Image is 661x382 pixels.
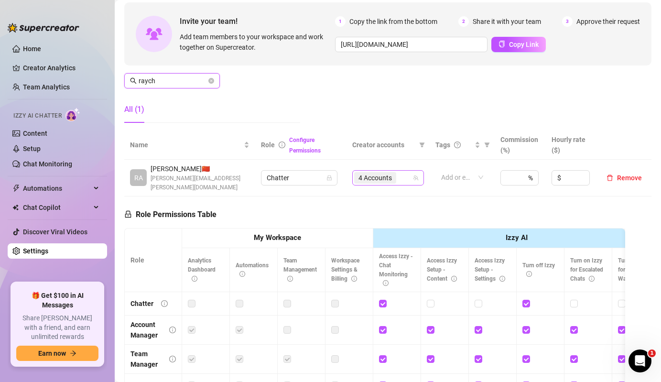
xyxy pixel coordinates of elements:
span: filter [417,138,427,152]
span: lock [124,210,132,218]
span: info-circle [351,276,357,282]
span: Copy the link from the bottom [349,16,437,27]
span: [PERSON_NAME][EMAIL_ADDRESS][PERSON_NAME][DOMAIN_NAME] [151,174,249,192]
span: Role [261,141,275,149]
div: Chatter [130,298,153,309]
span: 4 Accounts [358,173,392,183]
span: thunderbolt [12,185,20,192]
iframe: Intercom live chat [628,349,651,372]
span: info-circle [161,300,168,307]
span: Access Izzy - Chat Monitoring [379,253,413,287]
button: Copy Link [491,37,546,52]
span: Izzy AI Chatter [13,111,62,120]
button: Remove [603,172,646,184]
span: lock [326,175,332,181]
a: Content [23,130,47,137]
span: Access Izzy Setup - Settings [475,257,505,282]
span: Tags [435,140,450,150]
span: arrow-right [70,350,76,357]
img: logo-BBDzfeDw.svg [8,23,79,33]
img: Chat Copilot [12,204,19,211]
span: info-circle [239,271,245,277]
span: Turn on Izzy for Escalated Chats [570,257,603,282]
span: team [413,175,419,181]
span: copy [498,41,505,47]
span: Name [130,140,242,150]
a: Team Analytics [23,83,70,91]
div: Account Manager [130,319,162,340]
span: Copy Link [509,41,539,48]
a: Home [23,45,41,53]
div: All (1) [124,104,144,115]
span: info-circle [169,327,176,333]
a: Creator Analytics [23,60,99,76]
span: 4 Accounts [354,172,396,184]
span: info-circle [279,142,285,148]
a: Settings [23,247,48,255]
span: 2 [458,16,469,27]
span: delete [607,175,613,181]
span: Automations [236,262,269,278]
span: Chat Copilot [23,200,91,215]
button: close-circle [208,78,214,84]
span: Remove [617,174,642,182]
span: info-circle [169,356,176,362]
span: Workspace Settings & Billing [331,257,359,282]
span: Share it with your team [473,16,541,27]
span: info-circle [383,280,389,286]
h5: Role Permissions Table [124,209,217,220]
span: info-circle [287,276,293,282]
span: filter [482,138,492,152]
strong: My Workspace [254,233,301,242]
span: 1 [335,16,346,27]
span: Add team members to your workspace and work together on Supercreator. [180,32,331,53]
span: RA [134,173,143,183]
span: Chatter [267,171,332,185]
span: Approve their request [576,16,640,27]
span: Earn now [38,349,66,357]
a: Chat Monitoring [23,160,72,168]
span: Access Izzy Setup - Content [427,257,457,282]
span: Share [PERSON_NAME] with a friend, and earn unlimited rewards [16,314,98,342]
a: Setup [23,145,41,153]
span: filter [484,142,490,148]
img: AI Chatter [65,108,80,121]
th: Hourly rate ($) [546,131,597,160]
span: [PERSON_NAME] 🇨🇳 [151,164,249,174]
span: 3 [562,16,573,27]
span: filter [419,142,425,148]
th: Commission (%) [495,131,546,160]
a: Configure Permissions [289,137,321,154]
span: Turn on Izzy for Time Wasters [618,257,650,282]
span: 🎁 Get $100 in AI Messages [16,291,98,310]
span: question-circle [454,142,461,148]
button: Earn nowarrow-right [16,346,98,361]
strong: Izzy AI [506,233,528,242]
a: Discover Viral Videos [23,228,87,236]
span: info-circle [451,276,457,282]
span: search [130,77,137,84]
span: Team Management [283,257,317,282]
div: Team Manager [130,349,162,370]
span: 1 [648,349,656,357]
th: Role [125,229,182,292]
span: Automations [23,181,91,196]
span: Invite your team! [180,15,335,27]
span: info-circle [526,271,532,277]
span: Creator accounts [352,140,415,150]
span: Turn off Izzy [522,262,555,278]
span: info-circle [589,276,595,282]
span: Analytics Dashboard [188,257,216,282]
th: Name [124,131,255,160]
input: Search members [139,76,206,86]
span: info-circle [192,276,197,282]
span: info-circle [499,276,505,282]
